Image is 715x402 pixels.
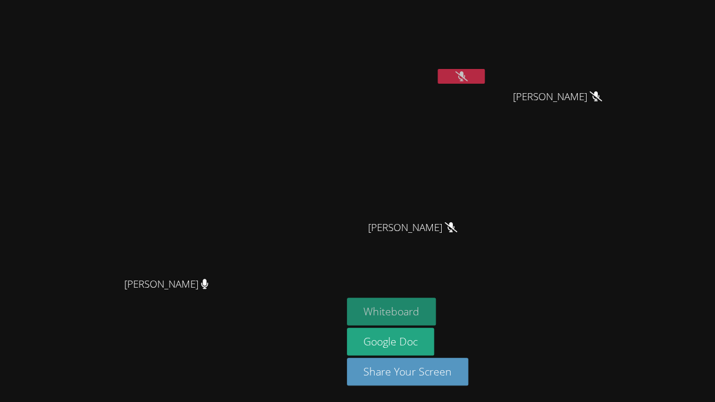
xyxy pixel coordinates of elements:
span: [PERSON_NAME] [513,88,602,106]
span: [PERSON_NAME] [368,219,457,236]
button: Share Your Screen [347,358,468,385]
span: [PERSON_NAME] [124,276,208,293]
a: Google Doc [347,328,434,355]
button: Whiteboard [347,298,436,325]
